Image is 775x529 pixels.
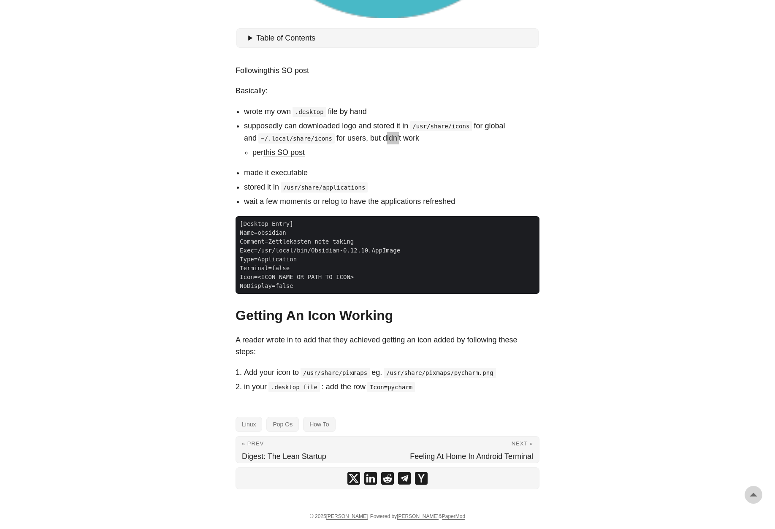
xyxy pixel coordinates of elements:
[268,382,320,392] code: .desktop file
[236,334,539,358] p: A reader wrote in to add that they achieved getting an icon added by following these steps:
[236,273,358,282] span: Icon=<ICON NAME OR PATH TO ICON>
[384,368,496,378] code: /usr/share/pixmaps/pycharm.png
[236,307,539,323] h2: Getting An Icon Working
[236,65,539,77] p: Following
[410,452,533,461] span: Feeling At Home In Android Terminal
[244,167,539,179] li: made it executable
[244,120,539,158] li: supposedly can downloaded logo and stored it in for global and for users, but didn’t work
[263,148,305,157] a: this SO post
[303,417,335,432] a: How To
[398,472,411,485] a: share How To Add Application To Pop OS Gnome Launcher on telegram
[236,228,290,237] span: Name=obsidian
[310,513,368,519] span: © 2025
[415,472,428,485] a: share How To Add Application To Pop OS Gnome Launcher on ycombinator
[281,182,368,193] code: /usr/share/applications
[244,106,539,118] li: wrote my own file by hand
[248,32,535,44] summary: Table of Contents
[252,146,539,159] li: per
[236,417,262,432] a: Linux
[236,282,298,290] span: NoDisplay=false
[236,237,358,246] span: Comment=Zettlekasten note taking
[236,255,301,264] span: Type=Application
[410,121,472,131] code: /usr/share/icons
[236,437,387,463] a: « Prev Digest: The Lean Startup
[370,513,465,519] span: Powered by &
[326,513,368,520] a: [PERSON_NAME]
[512,440,533,447] span: Next »
[236,220,298,228] span: [Desktop Entry]
[347,472,360,485] a: share How To Add Application To Pop OS Gnome Launcher on x
[244,366,539,379] li: Add your icon to eg.
[442,513,465,520] a: PaperMod
[381,472,394,485] a: share How To Add Application To Pop OS Gnome Launcher on reddit
[397,513,439,520] a: [PERSON_NAME]
[244,381,539,393] li: in your : add the row
[242,452,326,461] span: Digest: The Lean Startup
[244,181,539,193] li: stored it in
[364,472,377,485] a: share How To Add Application To Pop OS Gnome Launcher on linkedin
[268,66,309,75] a: this SO post
[256,34,315,42] span: Table of Contents
[244,195,539,208] li: wait a few moments or relog to have the applications refreshed
[236,85,539,97] p: Basically:
[266,417,299,432] a: Pop Os
[367,382,415,392] code: Icon=pycharm
[258,133,335,144] code: ~/.local/share/icons
[387,437,539,463] a: Next » Feeling At Home In Android Terminal
[293,107,326,117] code: .desktop
[242,440,264,447] span: « Prev
[236,246,404,255] span: Exec=/usr/local/bin/Obsidian-0.12.10.AppImage
[236,264,294,273] span: Terminal=false
[301,368,370,378] code: /usr/share/pixmaps
[745,486,762,504] a: go to top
